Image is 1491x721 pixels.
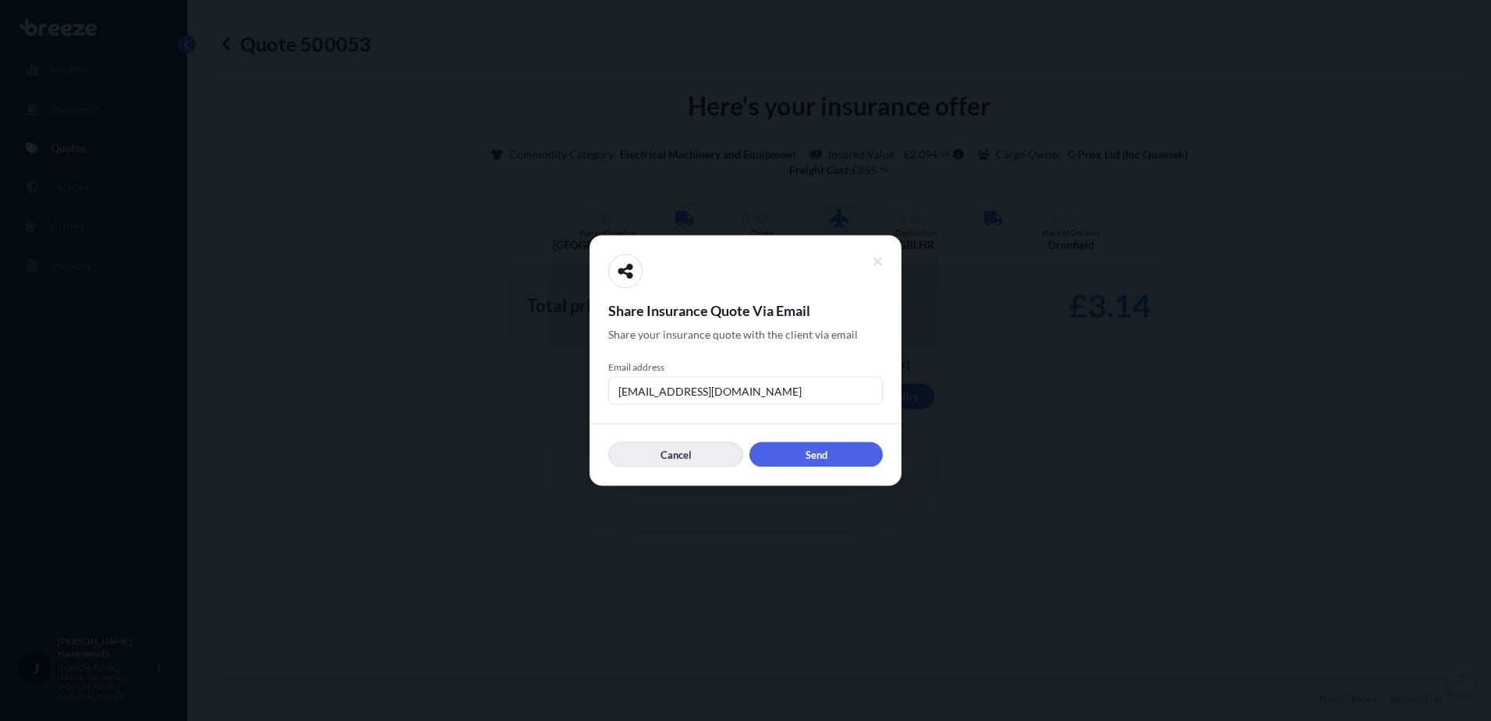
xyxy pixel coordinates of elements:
[608,327,858,343] span: Share your insurance quote with the client via email
[608,377,883,405] input: example@gmail.com
[749,442,883,467] button: Send
[608,301,883,320] span: Share Insurance Quote Via Email
[661,447,692,463] p: Cancel
[608,361,883,374] span: Email address
[608,442,743,467] button: Cancel
[806,447,827,463] p: Send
